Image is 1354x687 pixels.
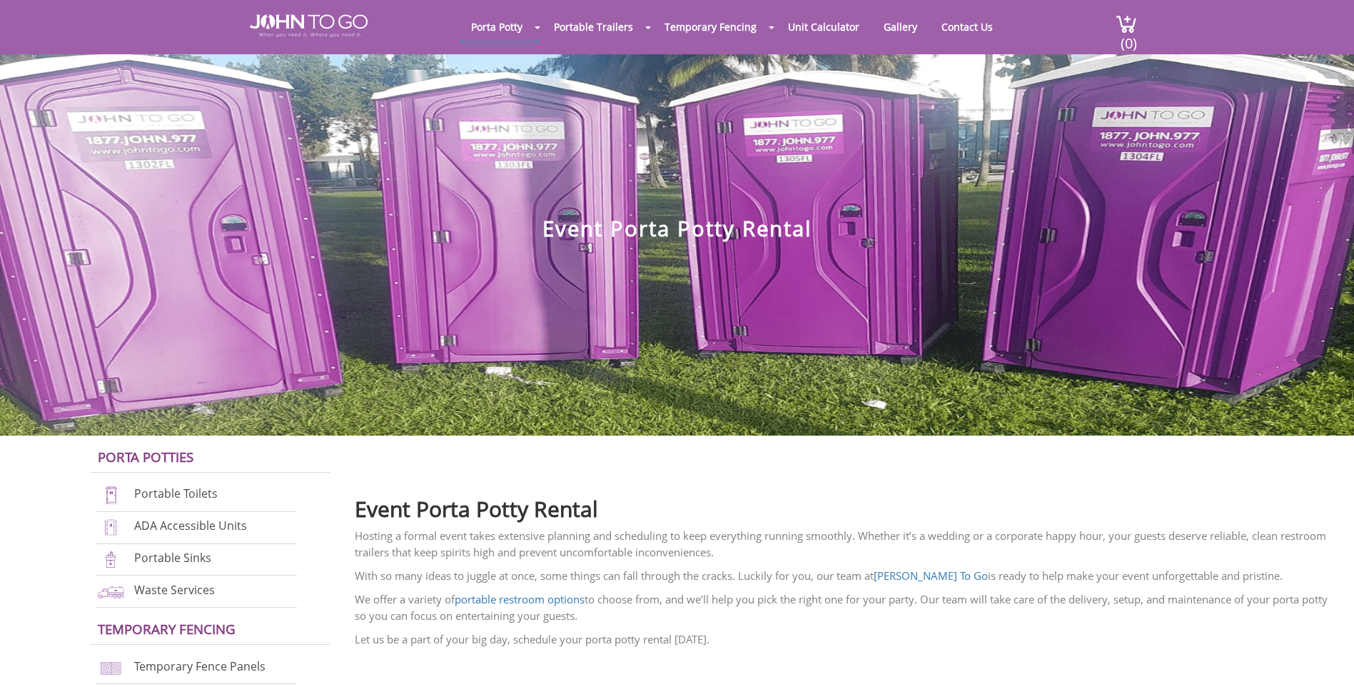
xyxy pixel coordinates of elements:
a: Porta Potty [460,13,533,41]
a: Portable Toilets [134,486,218,501]
a: Unit Calculator [777,13,870,41]
span: Hosting a formal event takes extensive planning and scheduling to keep everything running smoothl... [355,528,1326,559]
img: portable-toilets-new.png [96,486,126,505]
a: Portable Trailers [543,13,644,41]
span: Let us be a part of your big day, schedule your porta potty rental [DATE]. [355,632,709,646]
img: JOHN to go [250,14,368,37]
img: ADA-units-new.png [96,518,126,537]
a: [PERSON_NAME] To Go [874,568,988,583]
img: waste-services-new.png [96,582,126,601]
span: (0) [1120,22,1137,53]
a: portable restroom options [455,592,585,606]
a: Gallery [873,13,928,41]
a: Temporary Fence Panels [134,658,266,674]
a: Contact Us [931,13,1004,41]
a: Waste Services [134,582,215,598]
a: ADA Accessible Units [134,518,247,533]
span: We offer a variety of to choose from, and we’ll help you pick the right one for your party. Our t... [355,592,1328,623]
button: Live Chat [1297,630,1354,687]
img: portable-sinks-new.png [96,550,126,569]
a: Portable Sinks [134,550,211,566]
img: cart a [1116,14,1137,34]
span: With so many ideas to juggle at once, some things can fall through the cracks. Luckily for you, o... [355,568,1283,583]
a: Temporary Fencing [98,620,236,638]
img: chan-link-fencing-new.png [96,658,126,678]
h2: Event Porta Potty Rental [355,490,1333,521]
a: Porta Potties [98,448,193,466]
a: Temporary Fencing [654,13,767,41]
